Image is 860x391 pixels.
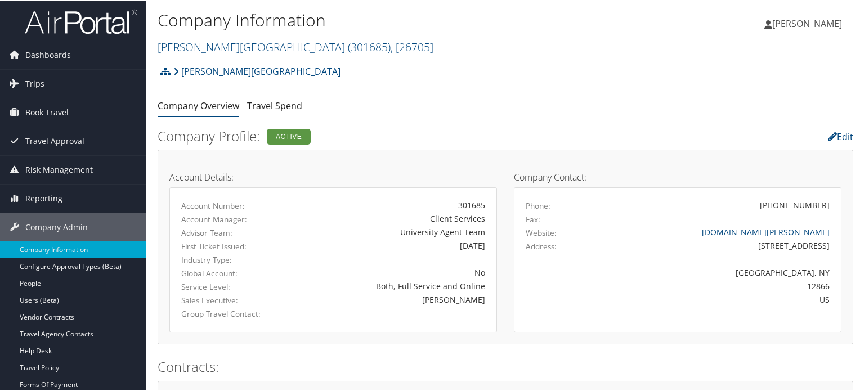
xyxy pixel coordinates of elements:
div: University Agent Team [288,225,485,237]
h4: Company Contact: [514,172,841,181]
a: Company Overview [158,98,239,111]
label: Group Travel Contact: [181,307,271,318]
img: airportal-logo.png [25,7,137,34]
span: Company Admin [25,212,88,240]
span: Travel Approval [25,126,84,154]
a: [PERSON_NAME] [764,6,853,39]
div: 12866 [606,279,830,291]
a: Travel Spend [247,98,302,111]
div: [PHONE_NUMBER] [760,198,830,210]
span: Dashboards [25,40,71,68]
label: Phone: [526,199,550,210]
h2: Company Profile: [158,125,616,145]
div: [GEOGRAPHIC_DATA], NY [606,266,830,277]
div: [PERSON_NAME] [288,293,485,304]
div: Both, Full Service and Online [288,279,485,291]
div: 301685 [288,198,485,210]
div: [STREET_ADDRESS] [606,239,830,250]
span: , [ 26705 ] [391,38,433,53]
label: Service Level: [181,280,271,291]
label: Account Manager: [181,213,271,224]
a: [PERSON_NAME][GEOGRAPHIC_DATA] [173,59,341,82]
a: Edit [828,129,853,142]
span: Risk Management [25,155,93,183]
label: First Ticket Issued: [181,240,271,251]
div: US [606,293,830,304]
a: [PERSON_NAME][GEOGRAPHIC_DATA] [158,38,433,53]
span: Trips [25,69,44,97]
a: [DOMAIN_NAME][PERSON_NAME] [702,226,830,236]
span: [PERSON_NAME] [772,16,842,29]
span: ( 301685 ) [348,38,391,53]
label: Address: [526,240,557,251]
label: Website: [526,226,557,237]
div: No [288,266,485,277]
h1: Company Information [158,7,621,31]
label: Industry Type: [181,253,271,264]
h4: Account Details: [169,172,497,181]
h2: Contracts: [158,356,853,375]
label: Fax: [526,213,540,224]
label: Account Number: [181,199,271,210]
div: Active [267,128,311,143]
span: Book Travel [25,97,69,125]
label: Global Account: [181,267,271,278]
label: Advisor Team: [181,226,271,237]
span: Reporting [25,183,62,212]
div: Client Services [288,212,485,223]
div: [DATE] [288,239,485,250]
label: Sales Executive: [181,294,271,305]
